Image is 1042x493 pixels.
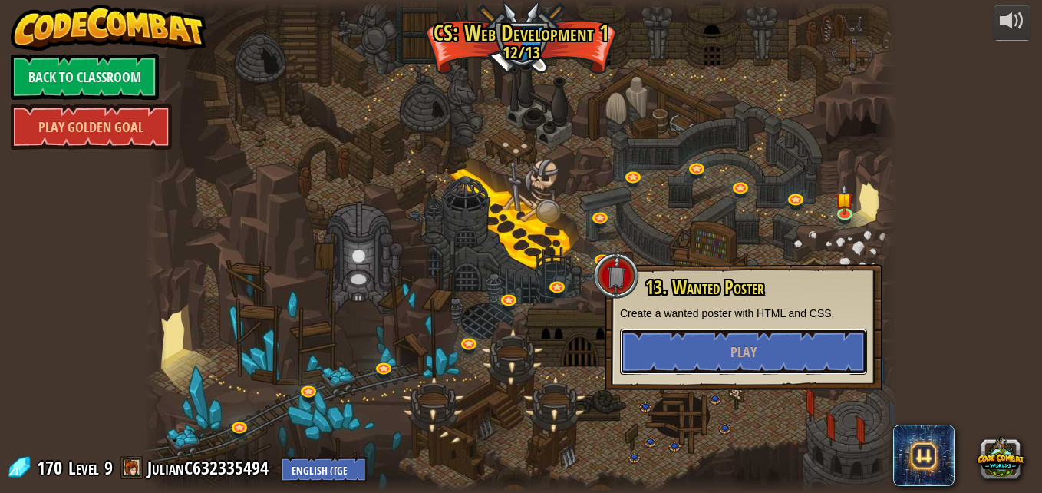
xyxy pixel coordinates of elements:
[836,184,854,215] img: level-banner-started.png
[104,455,113,480] span: 9
[11,104,172,150] a: Play Golden Goal
[11,54,159,100] a: Back to Classroom
[620,306,867,321] p: Create a wanted poster with HTML and CSS.
[68,455,99,481] span: Level
[147,455,273,480] a: JulianC632335494
[620,329,867,375] button: Play
[645,274,764,300] span: 13. Wanted Poster
[11,5,207,51] img: CodeCombat - Learn how to code by playing a game
[993,5,1031,41] button: Adjust volume
[730,342,757,362] span: Play
[37,455,67,480] span: 170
